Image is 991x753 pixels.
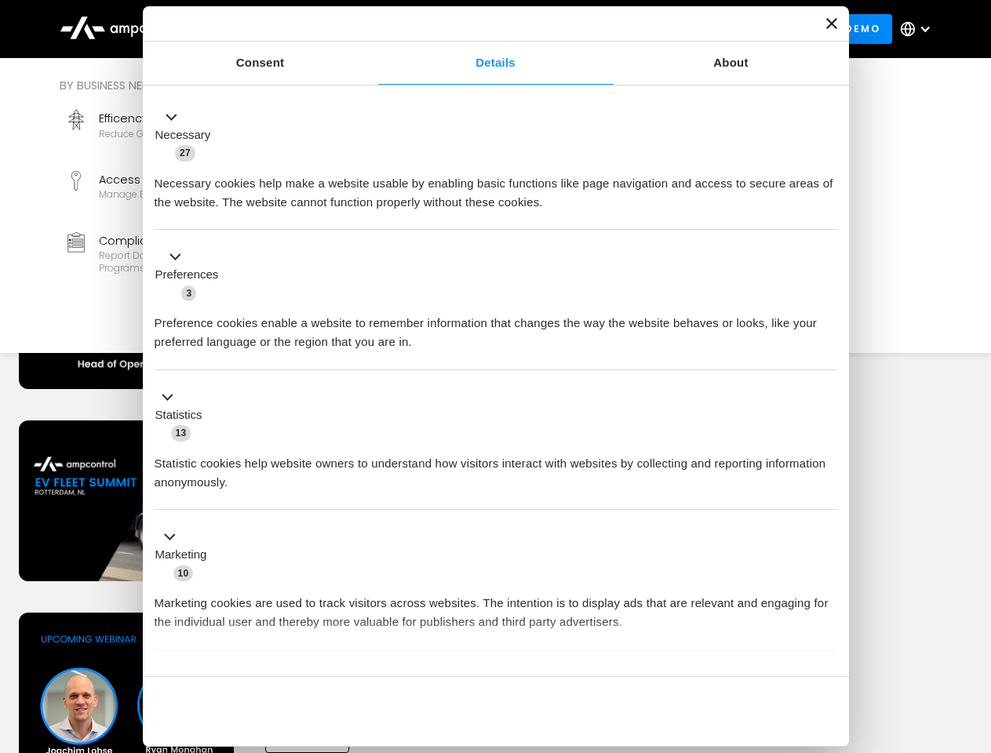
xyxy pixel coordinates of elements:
a: EfficencyReduce grid contraints and fuel costs [60,104,311,158]
div: Access Control [99,171,288,188]
button: Preferences (3) [155,248,228,303]
button: Unclassified (2) [155,668,283,687]
div: Preference cookies enable a website to remember information that changes the way the website beha... [155,302,837,351]
span: 2 [259,670,274,686]
span: 13 [171,425,191,441]
a: Details [378,42,614,85]
label: Statistics [155,406,202,424]
div: Marketing cookies are used to track visitors across websites. The intention is to display ads tha... [155,582,837,631]
span: 27 [175,145,195,161]
label: Necessary [155,126,211,144]
button: Close banner [826,18,837,29]
div: Reduce grid contraints and fuel costs [99,128,279,140]
div: Efficency [99,110,279,127]
a: About [614,42,849,85]
button: Statistics (13) [155,387,212,442]
label: Preferences [155,266,219,284]
div: Compliance [99,232,304,249]
a: Consent [143,42,378,85]
a: Access ControlManage EV charger security and access [60,165,311,220]
div: Report data and stay compliant with EV programs [99,249,304,274]
div: Statistic cookies help website owners to understand how visitors interact with websites by collec... [155,442,837,492]
button: Marketing (10) [155,528,217,583]
div: Necessary cookies help make a website usable by enabling basic functions like page navigation and... [155,162,837,212]
div: By business need [60,77,568,94]
button: Okay [611,689,836,734]
span: 3 [181,286,196,301]
button: Necessary (27) [155,107,220,162]
label: Marketing [155,546,207,564]
span: 10 [173,566,194,581]
a: ComplianceReport data and stay compliant with EV programs [60,226,311,281]
div: Manage EV charger security and access [99,188,288,201]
